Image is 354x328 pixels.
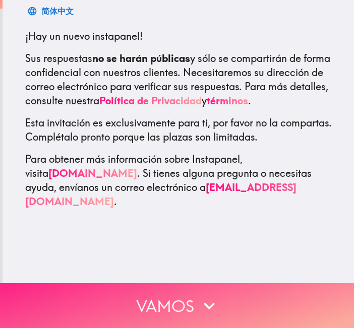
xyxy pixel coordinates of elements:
[25,51,332,108] p: Sus respuestas y sólo se compartirán de forma confidencial con nuestros clientes. Necesitaremos s...
[25,1,78,21] button: 简体中文
[207,94,248,107] a: términos
[99,94,202,107] a: Política de Privacidad
[25,152,332,209] p: Para obtener más información sobre Instapanel, visita . Si tienes alguna pregunta o necesitas ayu...
[48,167,137,179] a: [DOMAIN_NAME]
[25,30,143,42] span: ¡Hay un nuevo instapanel!
[25,116,332,144] p: Esta invitación es exclusivamente para ti, por favor no la compartas. Complétalo pronto porque la...
[25,181,297,208] a: [EMAIL_ADDRESS][DOMAIN_NAME]
[92,52,190,64] b: no se harán públicas
[41,4,74,18] div: 简体中文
